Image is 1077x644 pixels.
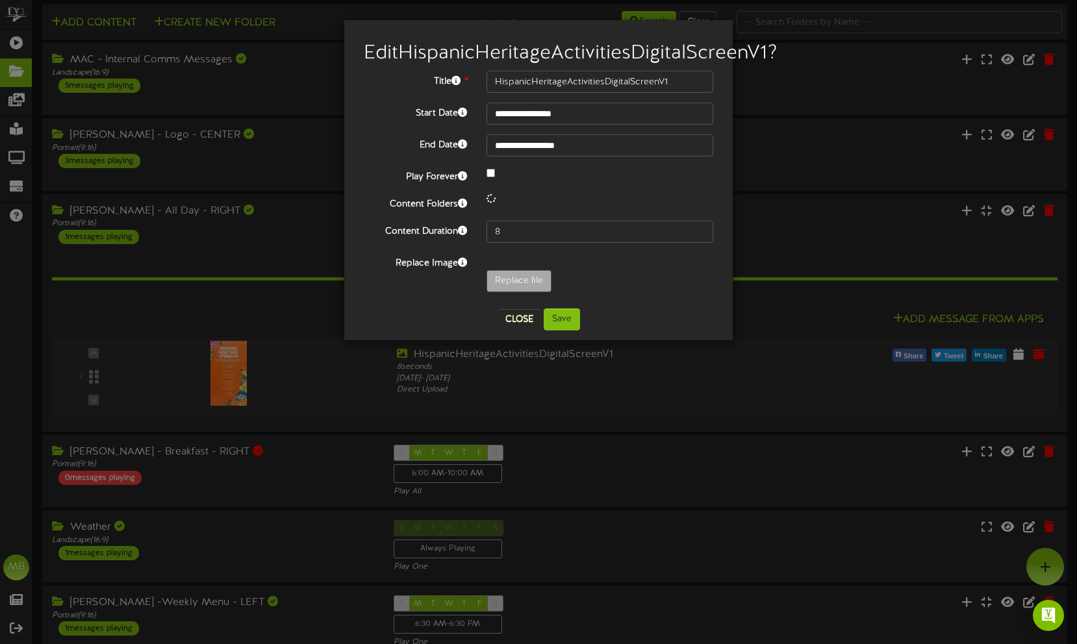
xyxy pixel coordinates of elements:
h2: Edit HispanicHeritageActivitiesDigitalScreenV1 ? [364,43,713,64]
label: Content Duration [354,221,477,238]
button: Close [498,309,541,330]
label: Play Forever [354,166,477,184]
label: Title [354,71,477,88]
div: Open Intercom Messenger [1033,600,1064,631]
label: End Date [354,134,477,152]
input: Title [487,71,713,93]
label: Replace Image [354,253,477,270]
input: 15 [487,221,713,243]
label: Content Folders [354,193,477,211]
button: Save [544,308,580,330]
label: Start Date [354,103,477,120]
